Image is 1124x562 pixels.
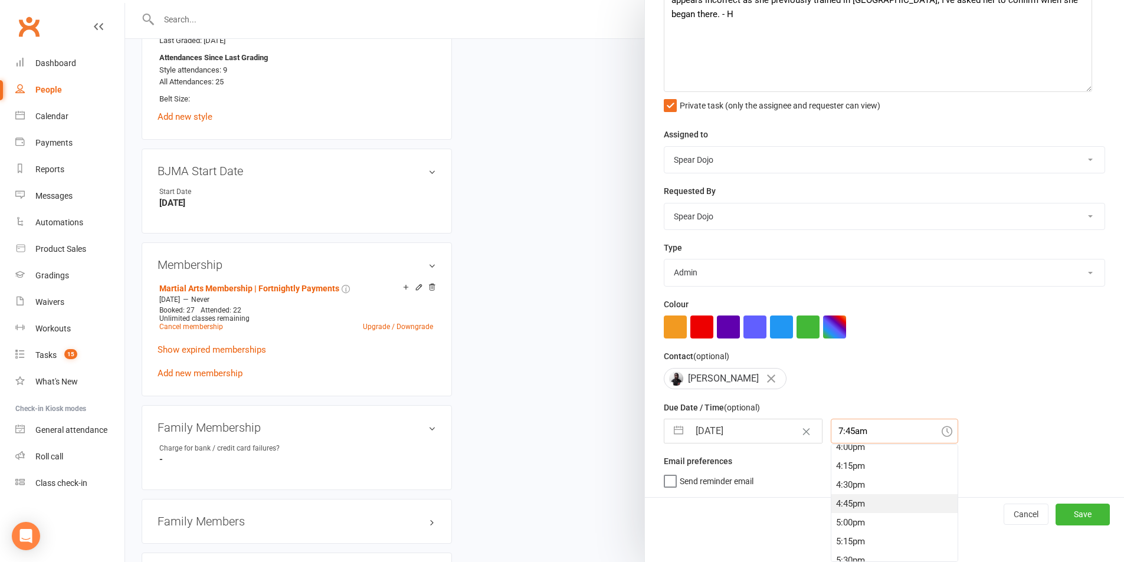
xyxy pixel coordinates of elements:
[35,377,78,386] div: What's New
[1004,504,1048,525] button: Cancel
[15,443,124,470] a: Roll call
[724,403,760,412] small: (optional)
[680,472,753,486] span: Send reminder email
[831,494,958,513] div: 4:45pm
[15,183,124,209] a: Messages
[15,470,124,497] a: Class kiosk mode
[35,191,73,201] div: Messages
[35,244,86,254] div: Product Sales
[15,289,124,315] a: Waivers
[664,298,689,311] label: Colour
[664,455,732,468] label: Email preferences
[664,401,760,414] label: Due Date / Time
[35,85,62,94] div: People
[831,513,958,532] div: 5:00pm
[35,425,107,435] div: General attendance
[15,262,124,289] a: Gradings
[35,58,76,68] div: Dashboard
[15,50,124,77] a: Dashboard
[796,420,817,442] button: Clear Date
[64,349,77,359] span: 15
[35,297,64,307] div: Waivers
[14,12,44,41] a: Clubworx
[664,185,716,198] label: Requested By
[669,372,683,386] img: Ebun Olowoyeye
[15,103,124,130] a: Calendar
[35,324,71,333] div: Workouts
[35,165,64,174] div: Reports
[831,456,958,475] div: 4:15pm
[35,218,83,227] div: Automations
[1056,504,1110,525] button: Save
[831,438,958,456] div: 4:00pm
[35,350,57,360] div: Tasks
[693,351,729,361] small: (optional)
[664,128,708,141] label: Assigned to
[831,475,958,494] div: 4:30pm
[35,478,87,488] div: Class check-in
[12,522,40,550] div: Open Intercom Messenger
[15,369,124,395] a: What's New
[35,111,68,121] div: Calendar
[35,452,63,461] div: Roll call
[831,532,958,551] div: 5:15pm
[15,209,124,236] a: Automations
[15,342,124,369] a: Tasks 15
[15,417,124,443] a: General attendance kiosk mode
[15,315,124,342] a: Workouts
[664,350,729,363] label: Contact
[35,271,69,280] div: Gradings
[15,130,124,156] a: Payments
[35,138,73,147] div: Payments
[15,156,124,183] a: Reports
[15,77,124,103] a: People
[15,236,124,262] a: Product Sales
[680,97,880,110] span: Private task (only the assignee and requester can view)
[664,368,787,389] div: [PERSON_NAME]
[664,241,682,254] label: Type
